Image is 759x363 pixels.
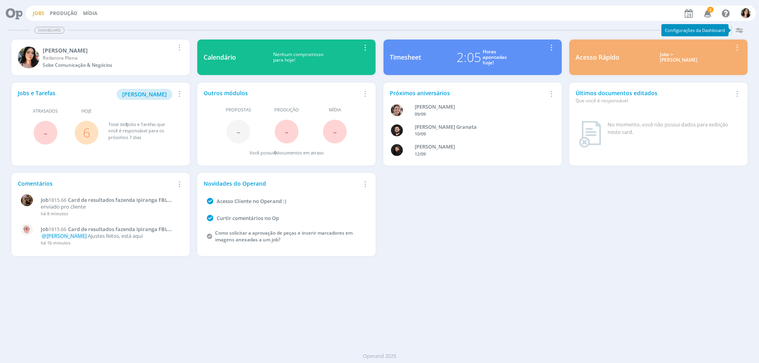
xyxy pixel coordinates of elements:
span: 0 [274,150,276,156]
span: @[PERSON_NAME] [42,232,87,239]
div: Calendário [204,53,236,62]
p: enviado pro cliente [41,204,179,210]
a: T[PERSON_NAME]Redatora PlenaSobe Comunicação & Negócios [11,39,190,75]
span: Dashboard [34,27,64,34]
span: - [43,124,47,141]
div: Luana da Silva de Andrade [415,143,543,151]
span: 12/09 [415,151,426,157]
button: Mídia [81,10,100,17]
button: [PERSON_NAME] [117,89,172,100]
span: 1815.66 [49,197,66,203]
button: Produção [47,10,80,17]
div: Jobs > [PERSON_NAME] [625,52,732,63]
span: 2 [707,7,714,13]
span: Card de resultados fazenda Ipiranga FBL Rigo [41,226,168,239]
button: Jobs [30,10,47,17]
a: Produção [50,10,77,17]
span: - [285,123,289,140]
span: há 8 minutos [41,211,68,216]
div: Outros módulos [204,89,360,97]
a: [PERSON_NAME] [117,90,172,98]
a: Timesheet2:05Horasapontadashoje! [383,39,562,75]
span: 3 [125,121,127,127]
div: Você possui documentos em atraso [249,150,324,156]
div: Comentários [18,179,174,188]
button: T [740,6,751,20]
img: A [21,224,33,235]
img: T [18,47,40,68]
a: Job1815.66Card de resultados fazenda Ipiranga FBL Rigo [41,226,179,233]
button: 2 [699,6,715,21]
div: Timesheet [390,53,421,62]
span: Mídia [329,107,341,113]
div: Total de Jobs e Tarefas que você é responsável para os próximos 7 dias [108,121,176,141]
a: Jobs [33,10,44,17]
div: Nenhum compromisso para hoje! [236,52,360,63]
span: há 16 minutos [41,240,70,246]
span: Produção [274,107,299,113]
span: [PERSON_NAME] [122,90,167,98]
a: 6 [83,124,90,141]
div: Sobe Comunicação & Negócios [43,62,174,69]
img: A [391,104,403,116]
a: Como solicitar a aprovação de peças e inserir marcadores em imagens anexadas a um job? [215,229,353,243]
div: Configurações da Dashboard [661,24,729,36]
span: Atrasados [33,108,58,115]
a: Curtir comentários no Op [217,214,279,222]
span: 10/09 [415,131,426,137]
span: - [333,123,337,140]
img: dashboard_not_found.png [579,121,601,148]
span: Hoje [81,108,92,115]
img: B [391,124,403,136]
div: Horas apontadas hoje! [483,49,507,66]
div: 2:05 [457,48,481,67]
img: L [391,144,403,156]
div: Aline Beatriz Jackisch [415,103,543,111]
a: Job1815.66Card de resultados fazenda Ipiranga FBL Rigo [41,197,179,203]
img: T [741,8,751,18]
div: Redatora Plena [43,55,174,62]
span: - [236,123,240,140]
a: Acesso Cliente no Operand :) [217,197,286,205]
span: 09/09 [415,111,426,117]
a: Mídia [83,10,97,17]
div: Acesso Rápido [576,53,619,62]
span: Propostas [226,107,251,113]
div: Jobs e Tarefas [18,89,174,100]
span: 1815.66 [49,226,66,233]
p: Ajustes feitos, está aqui [41,233,179,239]
div: Próximos aniversários [390,89,546,97]
span: Card de resultados fazenda Ipiranga FBL Rigo [41,196,168,210]
img: A [21,194,33,206]
div: Últimos documentos editados [576,89,732,104]
div: Novidades do Operand [204,179,360,188]
div: Que você é responsável [576,97,732,104]
div: Tamiris Soares [43,46,174,55]
div: No momento, você não possui dados para exibição neste card. [608,121,738,136]
div: Bruno Corralo Granata [415,123,543,131]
